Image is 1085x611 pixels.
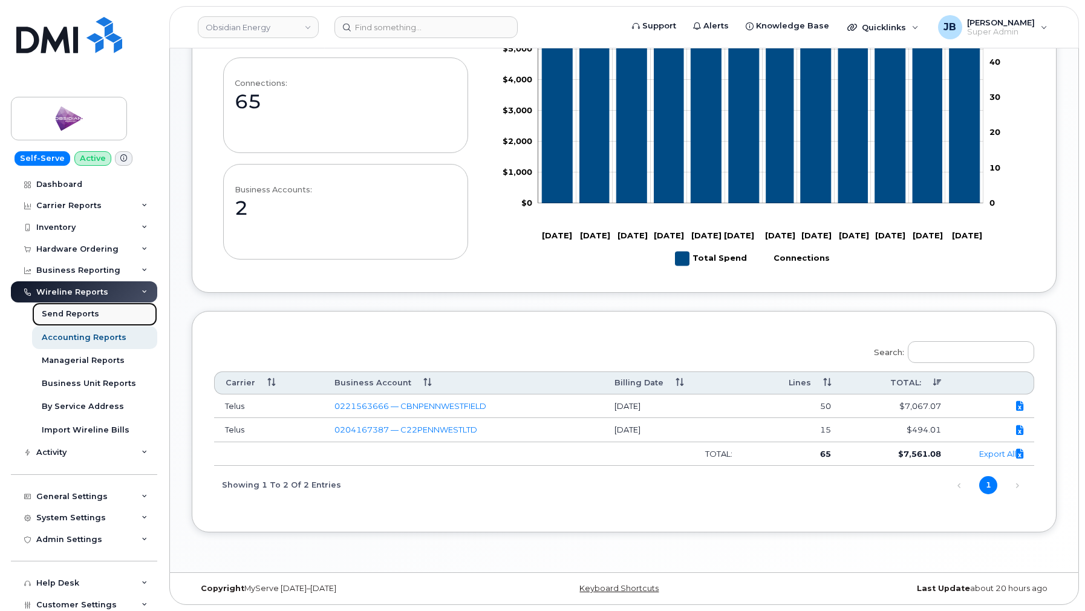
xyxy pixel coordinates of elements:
tspan: [DATE] [839,230,869,240]
td: $494.01 [842,418,952,442]
td: TOTAL: [604,442,743,466]
g: $0 [503,167,532,177]
tspan: 10 [989,162,1000,172]
g: Legend [676,247,830,270]
g: $0 [503,136,532,146]
a: Obsidian Energy [198,16,319,38]
tspan: $5,000 [503,44,532,53]
tspan: [DATE] [542,230,572,240]
tspan: [DATE] [654,230,684,240]
strong: 65 [820,449,831,459]
div: 2 [235,194,248,222]
td: Telus [214,418,324,442]
g: $0 [503,74,532,84]
td: 15 [743,418,842,442]
tspan: [DATE] [580,230,610,240]
g: Total Spend [676,247,747,270]
a: 0204167387 — C22PENNWESTLTD [334,425,477,434]
a: Next [1008,476,1026,494]
g: $0 [503,44,532,53]
tspan: [DATE] [801,230,832,240]
span: Support [642,20,676,32]
tspan: [DATE] [617,230,648,240]
div: Justin Brown [930,15,1056,39]
th: Lines: activate to sort column ascending [743,371,842,394]
tspan: $3,000 [503,105,532,115]
tspan: $1,000 [503,167,532,177]
span: [PERSON_NAME] [967,18,1035,27]
tspan: [DATE] [875,230,905,240]
div: Connections: [235,79,287,88]
tspan: 40 [989,57,1000,67]
a: Alerts [685,14,737,38]
div: about 20 hours ago [768,584,1057,593]
td: [DATE] [604,394,743,419]
tspan: $0 [521,198,532,207]
tspan: 0 [989,198,995,207]
g: Connections [757,247,830,270]
th: Carrier: activate to sort column ascending [214,371,324,394]
tspan: [DATE] [691,230,722,240]
tspan: [DATE] [913,230,943,240]
input: Find something... [334,16,518,38]
a: Previous [950,476,968,494]
tspan: 20 [989,127,1000,137]
a: Keyboard Shortcuts [579,584,659,593]
strong: Copyright [201,584,244,593]
label: Search: [866,333,1034,367]
span: Super Admin [967,27,1035,37]
tspan: $4,000 [503,74,532,84]
div: Business Accounts: [235,185,312,194]
th: Billing Date: activate to sort column ascending [604,371,743,394]
strong: Last Update [917,584,970,593]
span: Quicklinks [862,22,906,32]
a: Export All [979,449,1023,459]
a: Support [624,14,685,38]
a: 0221563666 — CBNPENNWESTFIELD [334,401,486,411]
th: TOTAL:: activate to sort column ascending [842,371,952,394]
a: 1 [979,476,997,494]
div: 65 [235,88,261,116]
td: 50 [743,394,842,419]
span: Knowledge Base [756,20,829,32]
span: JB [943,20,956,34]
td: Telus [214,394,324,419]
th: Business Account: activate to sort column ascending [324,371,604,394]
strong: $7,561.08 [898,449,941,459]
a: Knowledge Base [737,14,838,38]
tspan: [DATE] [765,230,795,240]
tspan: [DATE] [952,230,982,240]
g: $0 [503,105,532,115]
td: [DATE] [604,418,743,442]
td: $7,067.07 [842,394,952,419]
tspan: [DATE] [724,230,754,240]
input: Search: [908,341,1034,363]
div: Quicklinks [839,15,927,39]
span: Alerts [703,20,729,32]
tspan: 30 [989,92,1000,102]
tspan: $2,000 [503,136,532,146]
div: Showing 1 to 2 of 2 entries [214,474,341,494]
div: MyServe [DATE]–[DATE] [192,584,480,593]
